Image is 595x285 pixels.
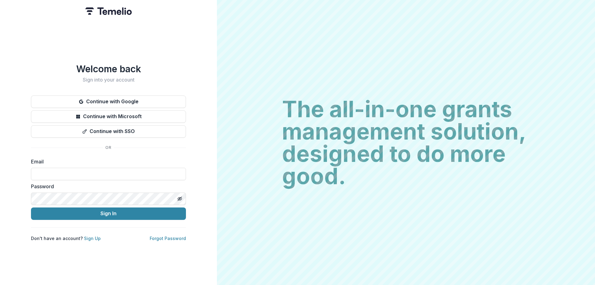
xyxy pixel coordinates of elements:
button: Continue with Google [31,96,186,108]
button: Sign In [31,207,186,220]
label: Email [31,158,182,165]
button: Continue with SSO [31,125,186,138]
a: Sign Up [84,236,101,241]
h1: Welcome back [31,63,186,74]
button: Toggle password visibility [175,194,185,204]
p: Don't have an account? [31,235,101,242]
img: Temelio [85,7,132,15]
label: Password [31,183,182,190]
button: Continue with Microsoft [31,110,186,123]
a: Forgot Password [150,236,186,241]
h2: Sign into your account [31,77,186,83]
